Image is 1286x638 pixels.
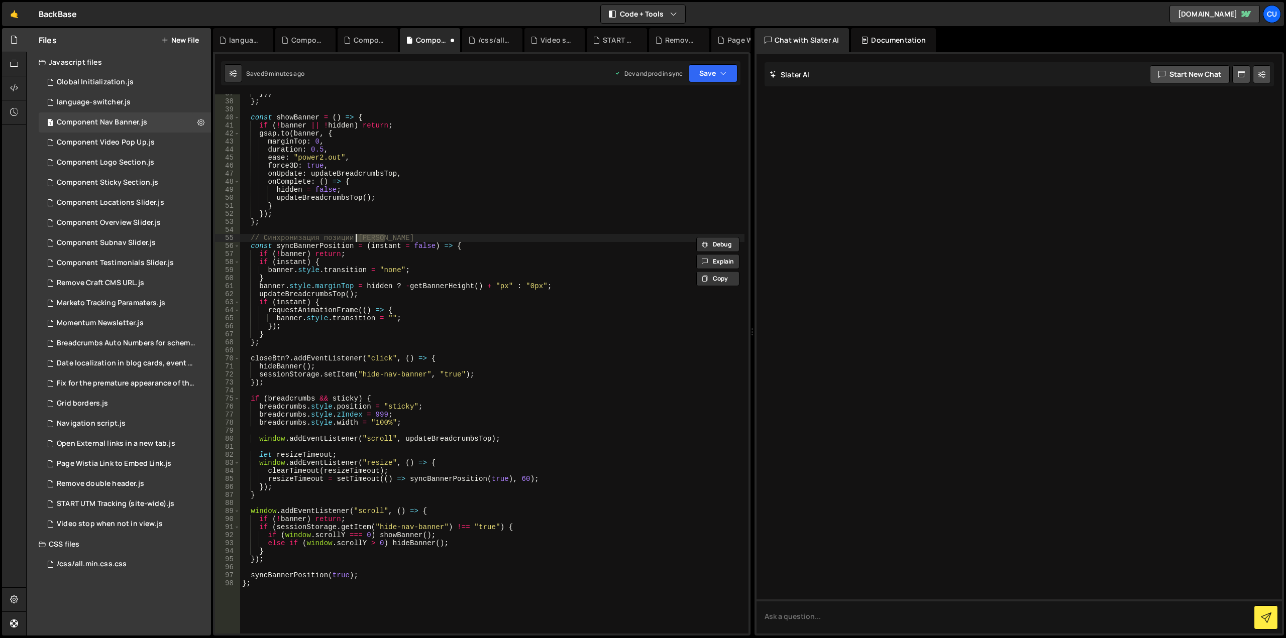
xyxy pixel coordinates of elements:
a: 🤙 [2,2,27,26]
div: 16770/48157.js [39,293,211,313]
div: START UTM Tracking (site-wide).js [603,35,635,45]
div: 87 [215,491,240,499]
div: 84 [215,467,240,475]
h2: Files [39,35,57,46]
div: Component Video Pop Up.js [354,35,386,45]
div: 62 [215,290,240,298]
div: 16770/48348.js [39,133,211,153]
div: 16770/45829.css [39,554,211,574]
div: 50 [215,194,240,202]
button: Start new chat [1150,65,1230,83]
div: Navigation script.js [57,419,126,428]
div: 38 [215,97,240,105]
div: Video stop when not in view.js [541,35,573,45]
div: 73 [215,378,240,387]
div: Fix for the premature appearance of the filter tag.js [57,379,195,388]
div: Global Initialization.js [57,78,134,87]
div: Dev and prod in sync [614,69,683,78]
button: Explain [696,254,739,269]
div: 45 [215,154,240,162]
div: Component Subnav Slider.js [57,238,156,247]
div: 60 [215,274,240,282]
div: Marketo Tracking Paramaters.js [57,299,165,308]
div: Component Sticky Section.js [57,178,158,187]
div: 41 [215,121,240,130]
div: 52 [215,210,240,218]
div: 16770/48198.js [39,233,211,253]
div: 66 [215,322,240,330]
div: /css/all.min.css.css [57,560,127,569]
div: Remove double header.js [665,35,697,45]
div: Page Wistia Link to Embed Link.js [727,35,760,45]
div: 64 [215,306,240,314]
button: Debug [696,237,739,252]
div: 92 [215,531,240,539]
div: START UTM Tracking (site-wide).js [57,499,174,508]
div: 65 [215,314,240,322]
div: 89 [215,507,240,515]
div: 95 [215,555,240,563]
div: Component Nav Banner.js [57,118,147,127]
div: Video stop when not in view.js [57,520,163,529]
div: 16770/48123.js [39,494,211,514]
div: 16770/48120.js [39,414,211,434]
div: 70 [215,354,240,362]
div: 75 [215,395,240,403]
div: Remove Craft CMS URL.js [57,279,144,288]
div: Component Video Pop Up.js [57,138,155,147]
div: 74 [215,387,240,395]
div: 68 [215,338,240,346]
div: 16770/48115.js [39,454,211,474]
div: 59 [215,266,240,274]
div: 67 [215,330,240,338]
div: 58 [215,258,240,266]
div: 48 [215,178,240,186]
div: Component Overview Slider.js [57,218,161,227]
div: Component Locations Slider.js [57,198,164,207]
div: 56 [215,242,240,250]
h2: Slater AI [770,70,810,79]
div: 16770/48029.js [39,353,215,373]
div: Component Nav Banner.js [416,35,448,45]
div: 79 [215,427,240,435]
button: New File [161,36,199,44]
button: Copy [696,271,739,286]
div: 16770/48214.js [39,153,211,173]
button: Code + Tools [601,5,685,23]
div: 71 [215,362,240,370]
div: Documentation [851,28,936,52]
div: 69 [215,346,240,354]
div: language-switcher.js [229,35,261,45]
div: Remove double header.js [57,479,144,488]
div: Open External links in a new tab.js [57,439,175,448]
div: Grid borders.js [57,399,108,408]
div: language-switcher.js [57,98,131,107]
div: 78 [215,419,240,427]
div: 80 [215,435,240,443]
div: /css/all.min.css.css [478,35,510,45]
div: 93 [215,539,240,547]
div: Saved [246,69,304,78]
div: 16770/48197.js [39,253,211,273]
div: 77 [215,411,240,419]
span: 1 [47,119,53,127]
div: Page Wistia Link to Embed Link.js [57,459,171,468]
div: 16770/48076.js [39,394,211,414]
div: 57 [215,250,240,258]
div: 61 [215,282,240,290]
div: 16770/48078.js [39,434,211,454]
div: 90 [215,515,240,523]
div: 16770/48122.js [39,474,211,494]
div: Breadcrumbs Auto Numbers for schema markup.js [57,339,195,348]
div: 47 [215,170,240,178]
div: Chat with Slater AI [755,28,849,52]
div: 88 [215,499,240,507]
div: 44 [215,146,240,154]
div: Component Logo Section.js [57,158,154,167]
a: Cu [1263,5,1281,23]
div: 16770/48346.js [39,112,211,133]
button: Save [689,64,737,82]
div: 16770/48124.js [39,72,211,92]
div: 43 [215,138,240,146]
div: Momentum Newsletter.js [57,319,144,328]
